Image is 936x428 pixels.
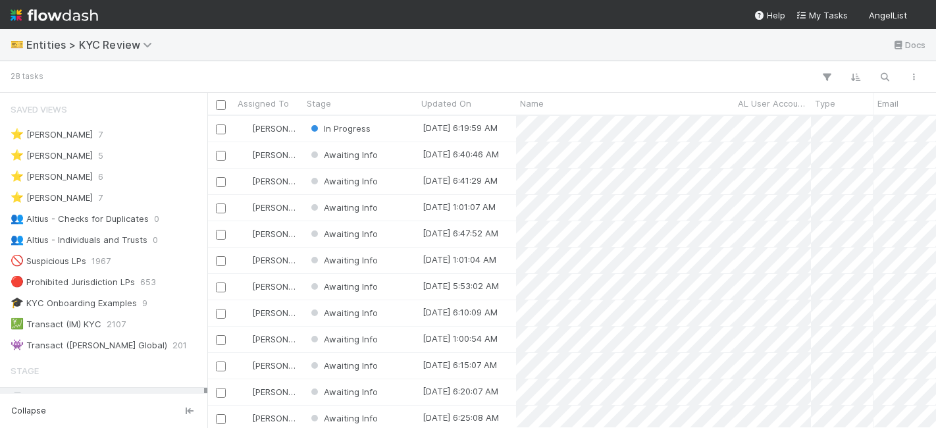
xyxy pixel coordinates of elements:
div: [PERSON_NAME] [239,254,296,267]
div: [DATE] 6:15:07 AM [423,358,497,371]
input: Toggle Row Selected [216,177,226,187]
div: [PERSON_NAME] [239,359,296,372]
span: Awaiting Info [308,413,378,423]
span: Entities > KYC Review [26,38,159,51]
div: [DATE] 1:01:07 AM [423,200,496,213]
span: Awaiting Info [308,228,378,239]
div: Awaiting Info [308,227,378,240]
div: KYC Onboarding Examples [11,295,137,311]
span: [PERSON_NAME] [252,176,319,186]
span: Awaiting Info [308,281,378,292]
span: ⭐ [11,128,24,140]
span: Email [877,97,898,110]
span: [PERSON_NAME] [252,308,319,318]
div: Prohibited Jurisdiction LPs [11,274,135,290]
div: [PERSON_NAME] [11,190,93,206]
a: Docs [892,37,925,53]
span: Awaiting Info [308,255,378,265]
div: [DATE] 6:20:07 AM [423,385,498,398]
div: [DATE] 5:53:02 AM [423,279,499,292]
div: Active [11,388,204,404]
span: 9 [142,295,147,311]
div: [PERSON_NAME] [239,227,296,240]
span: 💹 [11,318,24,329]
input: Toggle All Rows Selected [216,100,226,110]
span: Awaiting Info [308,334,378,344]
span: 🔴 [11,276,24,287]
span: 👥 [11,234,24,245]
span: ⭐ [11,171,24,182]
img: logo-inverted-e16ddd16eac7371096b0.svg [11,4,98,26]
span: 1967 [91,253,111,269]
span: 🎫 [11,39,24,50]
div: Awaiting Info [308,254,378,267]
img: avatar_1a1d5361-16dd-4910-a949-020dcd9f55a3.png [240,334,250,344]
div: [PERSON_NAME] [239,412,296,425]
input: Toggle Row Selected [216,388,226,398]
span: 0 [154,211,159,227]
span: 5 [98,147,103,164]
span: Collapse [11,405,46,417]
span: 201 [172,337,187,354]
span: [PERSON_NAME] [252,334,319,344]
div: Altius - Checks for Duplicates [11,211,149,227]
span: [PERSON_NAME] [252,281,319,292]
span: 🚫 [11,255,24,266]
span: Saved Views [11,96,67,122]
div: Awaiting Info [308,359,378,372]
img: avatar_1a1d5361-16dd-4910-a949-020dcd9f55a3.png [240,360,250,371]
div: Transact ([PERSON_NAME] Global) [11,337,167,354]
div: [PERSON_NAME] [239,280,296,293]
div: Help [754,9,785,22]
input: Toggle Row Selected [216,256,226,266]
div: [DATE] 6:25:08 AM [423,411,499,424]
span: AL User Account Name [738,97,808,110]
img: avatar_1a1d5361-16dd-4910-a949-020dcd9f55a3.png [240,281,250,292]
div: [PERSON_NAME] [239,333,296,346]
span: Updated On [421,97,471,110]
div: [DATE] 1:01:04 AM [423,253,496,266]
img: avatar_1a1d5361-16dd-4910-a949-020dcd9f55a3.png [240,149,250,160]
img: avatar_1a1d5361-16dd-4910-a949-020dcd9f55a3.png [240,413,250,423]
input: Toggle Row Selected [216,361,226,371]
span: 👾 [11,339,24,350]
span: [PERSON_NAME] [252,149,319,160]
div: Awaiting Info [308,280,378,293]
img: avatar_1a1d5361-16dd-4910-a949-020dcd9f55a3.png [240,202,250,213]
span: Name [520,97,544,110]
div: [DATE] 6:19:59 AM [423,121,498,134]
img: avatar_1a1d5361-16dd-4910-a949-020dcd9f55a3.png [240,176,250,186]
div: [PERSON_NAME] [239,122,296,135]
div: [DATE] 6:41:29 AM [423,174,498,187]
div: [DATE] 6:10:09 AM [423,306,498,319]
input: Toggle Row Selected [216,124,226,134]
div: Awaiting Info [308,201,378,214]
span: [PERSON_NAME] [252,202,319,213]
span: [PERSON_NAME] [252,228,319,239]
input: Toggle Row Selected [216,282,226,292]
span: Awaiting Info [308,308,378,318]
input: Toggle Row Selected [216,414,226,424]
span: Stage [307,97,331,110]
div: [DATE] 6:40:46 AM [423,147,499,161]
input: Toggle Row Selected [216,335,226,345]
input: Toggle Row Selected [216,151,226,161]
span: [PERSON_NAME] [252,255,319,265]
div: [PERSON_NAME] [239,174,296,188]
span: Awaiting Info [308,360,378,371]
div: [PERSON_NAME] [239,148,296,161]
span: [PERSON_NAME] [252,360,319,371]
span: AngelList [869,10,907,20]
input: Toggle Row Selected [216,309,226,319]
div: Transact (IM) KYC [11,316,101,333]
span: 7 [98,126,103,143]
span: Awaiting Info [308,176,378,186]
input: Toggle Row Selected [216,203,226,213]
div: [DATE] 1:00:54 AM [423,332,498,345]
div: [PERSON_NAME] [239,201,296,214]
div: Awaiting Info [308,306,378,319]
div: [DATE] 6:47:52 AM [423,227,498,240]
span: ⭐ [11,192,24,203]
div: Awaiting Info [308,333,378,346]
div: Suspicious LPs [11,253,86,269]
